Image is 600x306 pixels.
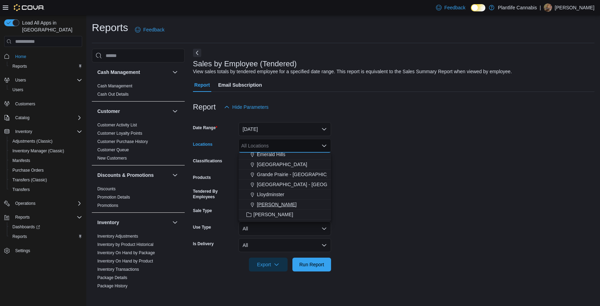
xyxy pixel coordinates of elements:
span: Users [15,77,26,83]
div: Mary Babiuk [544,3,552,12]
span: Customer Queue [97,147,129,153]
span: Inventory Manager (Classic) [10,147,82,155]
span: Reports [15,214,30,220]
label: Use Type [193,224,211,230]
span: Adjustments (Classic) [12,138,52,144]
span: Transfers [10,185,82,194]
a: Reports [10,232,30,241]
label: Is Delivery [193,241,214,247]
span: Reports [12,64,27,69]
div: Cash Management [92,82,185,101]
label: Classifications [193,158,222,164]
h3: Report [193,103,216,111]
a: Inventory Transactions [97,267,139,272]
a: Inventory On Hand by Product [97,259,153,264]
a: Transfers [10,185,32,194]
button: [GEOGRAPHIC_DATA] [239,160,331,170]
button: Emerald Hills [239,150,331,160]
span: Inventory [12,127,82,136]
a: Adjustments (Classic) [10,137,55,145]
span: Customer Activity List [97,122,137,128]
button: Transfers (Classic) [7,175,85,185]
a: Customer Purchase History [97,139,148,144]
button: Users [1,75,85,85]
button: Inventory [97,219,170,226]
div: Discounts & Promotions [92,185,185,212]
button: Reports [7,232,85,241]
button: Users [12,76,29,84]
span: Operations [15,201,36,206]
button: [DATE] [239,122,331,136]
span: Load All Apps in [GEOGRAPHIC_DATA] [19,19,82,33]
a: Inventory Adjustments [97,234,138,239]
button: Catalog [1,113,85,123]
span: Inventory On Hand by Product [97,258,153,264]
button: All [239,222,331,236]
button: [PERSON_NAME] [239,200,331,210]
button: Cash Management [171,68,179,76]
button: All [239,238,331,252]
button: Discounts & Promotions [171,171,179,179]
span: [GEOGRAPHIC_DATA] [257,161,307,168]
a: Inventory On Hand by Package [97,250,155,255]
span: [GEOGRAPHIC_DATA] - [GEOGRAPHIC_DATA] [257,181,362,188]
button: Manifests [7,156,85,165]
span: Transfers (Classic) [10,176,82,184]
button: Reports [1,212,85,222]
span: Users [12,76,82,84]
button: Cash Management [97,69,170,76]
h3: Discounts & Promotions [97,172,154,179]
button: Adjustments (Classic) [7,136,85,146]
label: Tendered By Employees [193,189,236,200]
a: Product Expirations [97,292,133,297]
span: Operations [12,199,82,208]
a: Customer Activity List [97,123,137,127]
a: Home [12,52,29,61]
span: Dark Mode [471,11,471,12]
span: Report [194,78,210,92]
span: Transfers [12,187,30,192]
span: Reports [12,234,27,239]
span: Users [10,86,82,94]
span: Promotions [97,203,118,208]
span: Discounts [97,186,116,192]
button: Reports [12,213,32,221]
a: Inventory by Product Historical [97,242,154,247]
button: Next [193,49,201,57]
h3: Sales by Employee (Tendered) [193,60,297,68]
a: Users [10,86,26,94]
button: Customers [1,99,85,109]
h3: Customer [97,108,120,115]
button: Inventory Manager (Classic) [7,146,85,156]
a: Cash Out Details [97,92,129,97]
a: Feedback [433,1,468,15]
a: Inventory Manager (Classic) [10,147,67,155]
button: Settings [1,246,85,256]
span: Grande Prairie - [GEOGRAPHIC_DATA] [257,171,343,178]
button: Close list of options [321,143,327,149]
a: Purchase Orders [10,166,47,174]
a: Customer Queue [97,147,129,152]
span: Run Report [299,261,324,268]
a: Cash Management [97,84,132,88]
a: Feedback [132,23,167,37]
label: Products [193,175,211,180]
span: Package Details [97,275,127,280]
span: Inventory On Hand by Package [97,250,155,256]
a: Package Details [97,275,127,280]
span: Feedback [143,26,164,33]
span: Email Subscription [218,78,262,92]
button: Catalog [12,114,32,122]
button: Customer [97,108,170,115]
span: [PERSON_NAME] [253,211,293,218]
input: Dark Mode [471,4,485,11]
span: Users [12,87,23,93]
span: Cash Management [97,83,132,89]
span: Dashboards [12,224,40,230]
button: Transfers [7,185,85,194]
span: Dashboards [10,223,82,231]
